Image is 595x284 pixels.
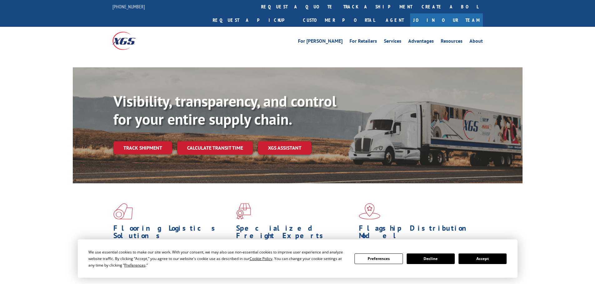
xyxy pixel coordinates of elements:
[350,39,377,46] a: For Retailers
[124,262,146,268] span: Preferences
[113,91,336,129] b: Visibility, transparency, and control for your entire supply chain.
[359,203,380,219] img: xgs-icon-flagship-distribution-model-red
[177,141,253,155] a: Calculate transit time
[236,203,251,219] img: xgs-icon-focused-on-flooring-red
[441,39,463,46] a: Resources
[250,256,272,261] span: Cookie Policy
[359,224,477,243] h1: Flagship Distribution Model
[113,224,231,243] h1: Flooring Logistics Solutions
[112,3,145,10] a: [PHONE_NUMBER]
[469,39,483,46] a: About
[379,13,410,27] a: Agent
[236,224,354,243] h1: Specialized Freight Experts
[408,39,434,46] a: Advantages
[384,39,401,46] a: Services
[113,203,133,219] img: xgs-icon-total-supply-chain-intelligence-red
[407,253,455,264] button: Decline
[298,39,343,46] a: For [PERSON_NAME]
[298,13,379,27] a: Customer Portal
[258,141,311,155] a: XGS ASSISTANT
[355,253,403,264] button: Preferences
[410,13,483,27] a: Join Our Team
[113,141,172,154] a: Track shipment
[208,13,298,27] a: Request a pickup
[459,253,507,264] button: Accept
[88,249,347,268] div: We use essential cookies to make our site work. With your consent, we may also use non-essential ...
[78,239,518,278] div: Cookie Consent Prompt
